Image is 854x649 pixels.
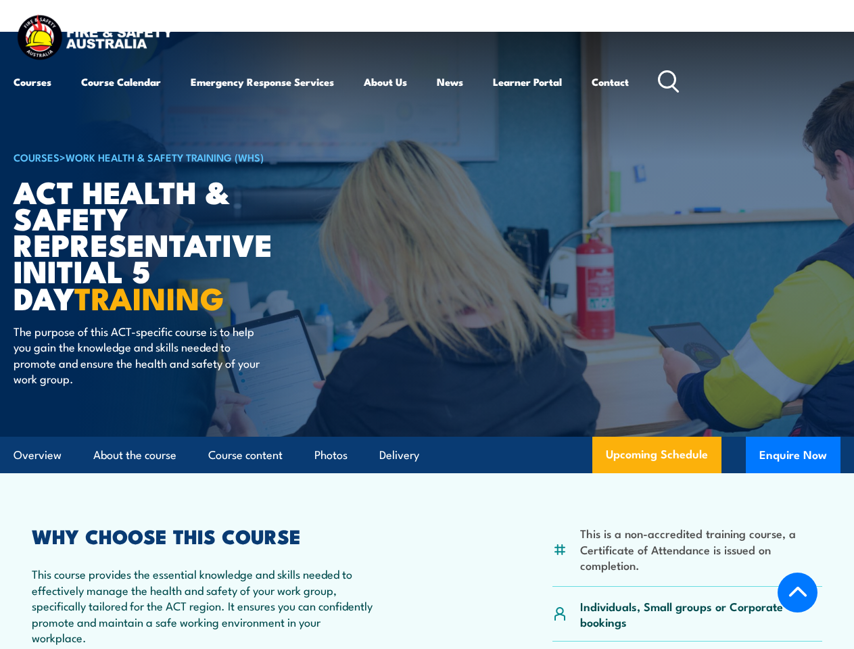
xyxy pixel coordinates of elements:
[14,149,348,165] h6: >
[437,66,463,98] a: News
[32,566,375,645] p: This course provides the essential knowledge and skills needed to effectively manage the health a...
[379,437,419,473] a: Delivery
[314,437,348,473] a: Photos
[14,437,62,473] a: Overview
[493,66,562,98] a: Learner Portal
[592,437,721,473] a: Upcoming Schedule
[32,527,375,544] h2: WHY CHOOSE THIS COURSE
[580,525,822,573] li: This is a non-accredited training course, a Certificate of Attendance is issued on completion.
[14,66,51,98] a: Courses
[746,437,840,473] button: Enquire Now
[81,66,161,98] a: Course Calendar
[74,274,224,320] strong: TRAINING
[364,66,407,98] a: About Us
[14,323,260,387] p: The purpose of this ACT-specific course is to help you gain the knowledge and skills needed to pr...
[14,178,348,310] h1: ACT Health & Safety Representative Initial 5 Day
[14,149,60,164] a: COURSES
[93,437,176,473] a: About the course
[580,598,822,630] p: Individuals, Small groups or Corporate bookings
[592,66,629,98] a: Contact
[66,149,264,164] a: Work Health & Safety Training (WHS)
[208,437,283,473] a: Course content
[191,66,334,98] a: Emergency Response Services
